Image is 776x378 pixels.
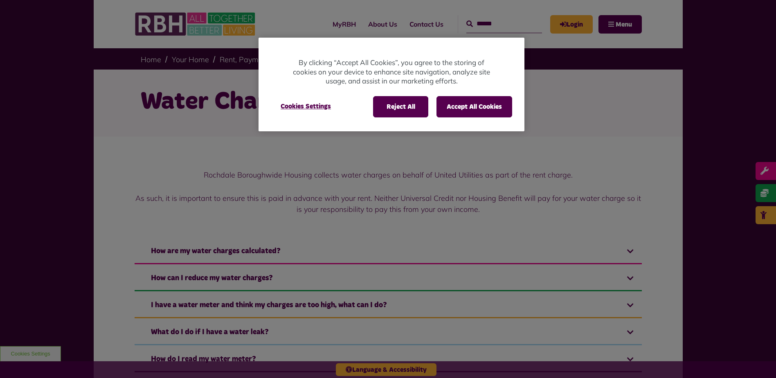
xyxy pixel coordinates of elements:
[259,38,524,131] div: Privacy
[291,58,492,86] p: By clicking “Accept All Cookies”, you agree to the storing of cookies on your device to enhance s...
[373,96,428,117] button: Reject All
[436,96,512,117] button: Accept All Cookies
[271,96,341,117] button: Cookies Settings
[259,38,524,131] div: Cookie banner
